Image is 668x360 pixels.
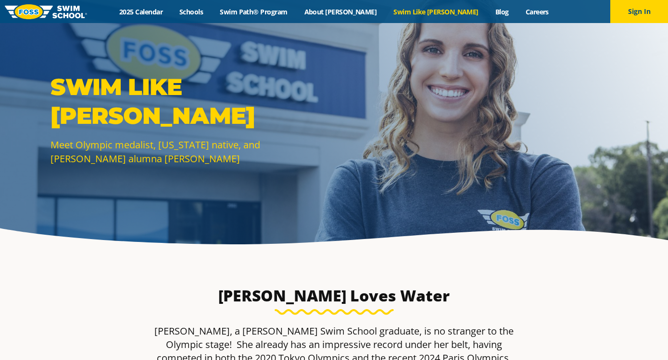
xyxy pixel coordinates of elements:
[171,7,212,16] a: Schools
[487,7,517,16] a: Blog
[50,138,329,166] p: Meet Olympic medalist, [US_STATE] native, and [PERSON_NAME] alumna [PERSON_NAME]
[296,7,385,16] a: About [PERSON_NAME]
[203,286,465,305] h3: [PERSON_NAME] Loves Water
[5,4,87,19] img: FOSS Swim School Logo
[212,7,296,16] a: Swim Path® Program
[50,72,329,130] p: SWIM LIKE [PERSON_NAME]
[517,7,557,16] a: Careers
[385,7,487,16] a: Swim Like [PERSON_NAME]
[111,7,171,16] a: 2025 Calendar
